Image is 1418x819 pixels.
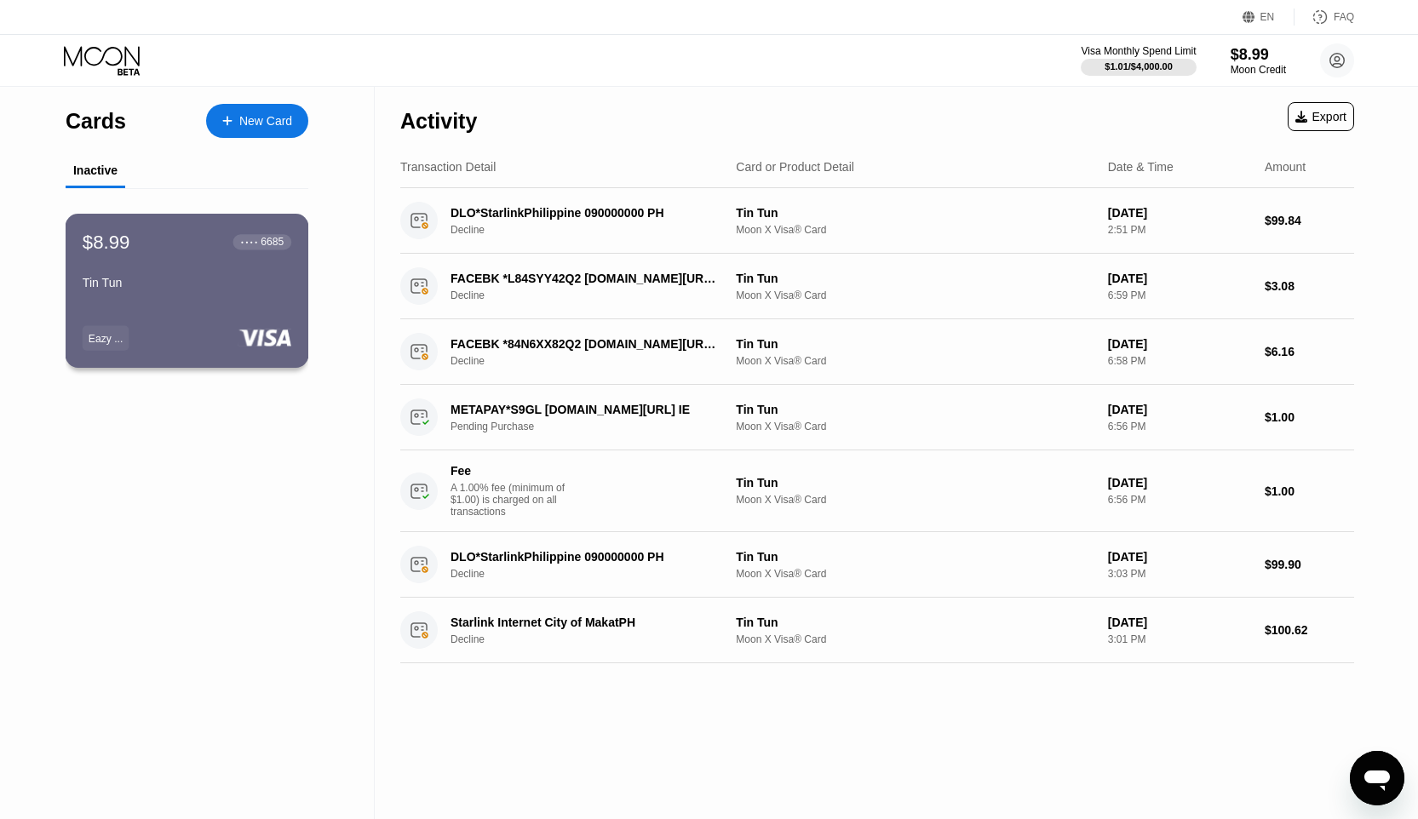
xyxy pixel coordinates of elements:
div: Cards [66,109,126,134]
div: Tin Tun [736,206,1094,220]
div: Tin Tun [736,272,1094,285]
div: DLO*StarlinkPhilippine 090000000 PH [451,206,720,220]
div: $6.16 [1265,345,1354,358]
div: ● ● ● ● [241,239,258,244]
div: Decline [451,568,741,580]
div: 2:51 PM [1108,224,1251,236]
div: $99.84 [1265,214,1354,227]
div: Decline [451,289,741,301]
div: New Card [206,104,308,138]
div: [DATE] [1108,337,1251,351]
div: FeeA 1.00% fee (minimum of $1.00) is charged on all transactionsTin TunMoon X Visa® Card[DATE]6:5... [400,450,1354,532]
div: DLO*StarlinkPhilippine 090000000 PHDeclineTin TunMoon X Visa® Card[DATE]3:03 PM$99.90 [400,532,1354,598]
div: [DATE] [1108,616,1251,629]
div: Moon Credit [1231,64,1286,76]
div: 6:56 PM [1108,494,1251,506]
div: Starlink Internet City of MakatPHDeclineTin TunMoon X Visa® Card[DATE]3:01 PM$100.62 [400,598,1354,663]
div: Export [1288,102,1354,131]
div: 3:01 PM [1108,633,1251,645]
div: [DATE] [1108,550,1251,564]
div: Moon X Visa® Card [736,224,1094,236]
div: FACEBK *L84SYY42Q2 [DOMAIN_NAME][URL] IE [451,272,720,285]
div: [DATE] [1108,206,1251,220]
div: Tin Tun [736,337,1094,351]
div: Tin Tun [736,403,1094,416]
div: FACEBK *L84SYY42Q2 [DOMAIN_NAME][URL] IEDeclineTin TunMoon X Visa® Card[DATE]6:59 PM$3.08 [400,254,1354,319]
div: Visa Monthly Spend Limit [1081,45,1196,57]
div: $8.99Moon Credit [1231,46,1286,76]
div: FACEBK *84N6XX82Q2 [DOMAIN_NAME][URL] IEDeclineTin TunMoon X Visa® Card[DATE]6:58 PM$6.16 [400,319,1354,385]
div: DLO*StarlinkPhilippine 090000000 PHDeclineTin TunMoon X Visa® Card[DATE]2:51 PM$99.84 [400,188,1354,254]
div: Moon X Visa® Card [736,633,1094,645]
div: Moon X Visa® Card [736,494,1094,506]
div: Moon X Visa® Card [736,421,1094,432]
div: Fee [451,464,570,478]
div: Transaction Detail [400,160,496,174]
div: $99.90 [1265,558,1354,571]
div: $8.99● ● ● ●6685Tin TunEazy ... [66,215,307,367]
div: $1.01 / $4,000.00 [1105,61,1173,72]
div: Activity [400,109,477,134]
div: Decline [451,224,741,236]
div: Amount [1265,160,1306,174]
div: $1.00 [1265,410,1354,424]
div: [DATE] [1108,476,1251,490]
div: $3.08 [1265,279,1354,293]
div: 6:59 PM [1108,289,1251,301]
div: EN [1243,9,1295,26]
div: 6:56 PM [1108,421,1251,432]
div: FACEBK *84N6XX82Q2 [DOMAIN_NAME][URL] IE [451,337,720,351]
div: $1.00 [1265,484,1354,498]
div: Tin Tun [736,476,1094,490]
div: Visa Monthly Spend Limit$1.01/$4,000.00 [1081,45,1196,76]
div: [DATE] [1108,403,1251,416]
div: DLO*StarlinkPhilippine 090000000 PH [451,550,720,564]
div: 6:58 PM [1108,355,1251,367]
div: FAQ [1334,11,1354,23]
div: A 1.00% fee (minimum of $1.00) is charged on all transactions [451,482,578,518]
iframe: Button to launch messaging window [1350,751,1404,805]
div: $8.99 [1231,46,1286,64]
div: METAPAY*S9GL [DOMAIN_NAME][URL] IEPending PurchaseTin TunMoon X Visa® Card[DATE]6:56 PM$1.00 [400,385,1354,450]
div: Pending Purchase [451,421,741,432]
div: EN [1260,11,1275,23]
div: 3:03 PM [1108,568,1251,580]
div: $8.99 [83,231,130,253]
div: Card or Product Detail [736,160,854,174]
div: [DATE] [1108,272,1251,285]
div: Tin Tun [736,550,1094,564]
div: Eazy ... [83,325,129,350]
div: Moon X Visa® Card [736,355,1094,367]
div: Tin Tun [83,276,291,289]
div: Eazy ... [89,332,123,344]
div: New Card [239,114,292,129]
div: Starlink Internet City of MakatPH [451,616,720,629]
div: Date & Time [1108,160,1174,174]
div: Decline [451,633,741,645]
div: Moon X Visa® Card [736,568,1094,580]
div: Decline [451,355,741,367]
div: $100.62 [1265,623,1354,637]
div: Inactive [73,163,118,177]
div: FAQ [1295,9,1354,26]
div: Export [1295,110,1346,123]
div: Moon X Visa® Card [736,289,1094,301]
div: Tin Tun [736,616,1094,629]
div: 6685 [261,236,284,248]
div: METAPAY*S9GL [DOMAIN_NAME][URL] IE [451,403,720,416]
